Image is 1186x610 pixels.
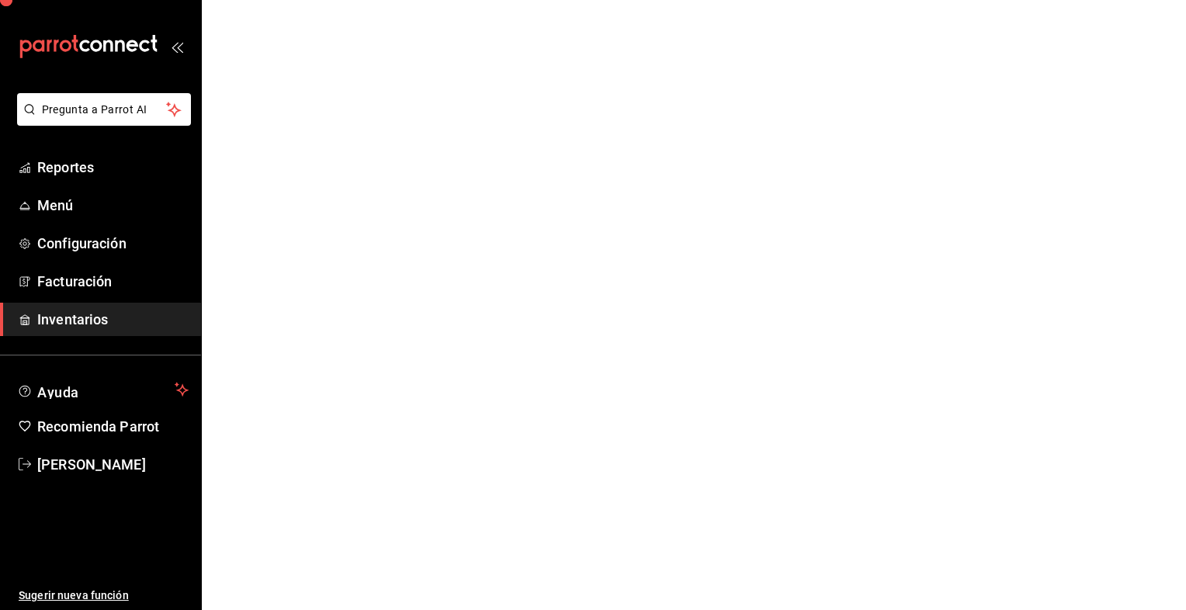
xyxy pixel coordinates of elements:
button: open_drawer_menu [171,40,183,53]
span: Configuración [37,233,189,254]
span: Inventarios [37,309,189,330]
span: Facturación [37,271,189,292]
span: Sugerir nueva función [19,587,189,604]
span: Reportes [37,157,189,178]
a: Pregunta a Parrot AI [11,113,191,129]
span: [PERSON_NAME] [37,454,189,475]
span: Menú [37,195,189,216]
button: Pregunta a Parrot AI [17,93,191,126]
span: Ayuda [37,380,168,399]
span: Recomienda Parrot [37,416,189,437]
span: Pregunta a Parrot AI [42,102,167,118]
